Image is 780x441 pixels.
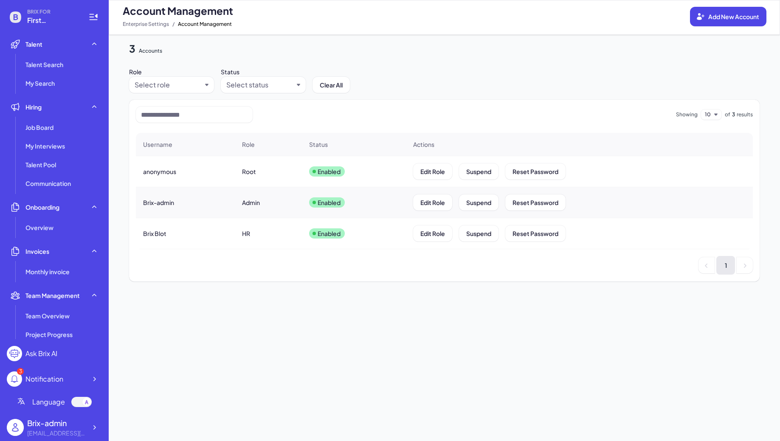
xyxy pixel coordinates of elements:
[139,48,162,54] span: Accounts
[413,163,452,180] button: Edit Role
[129,68,142,76] label: Role
[512,199,558,206] span: Reset Password
[27,417,87,429] div: Brix-admin
[25,123,54,132] span: Job Board
[676,111,698,118] span: Showing
[505,194,566,211] button: Reset Password
[32,397,65,407] span: Language
[27,15,78,25] span: First Intelligence
[716,256,735,275] li: page 1
[143,198,174,207] span: Brix-admin
[25,267,70,276] span: Monthly invoice
[420,230,445,237] span: Edit Role
[466,230,491,237] span: Suspend
[512,168,558,175] span: Reset Password
[27,8,78,15] span: BRIX FOR
[25,103,42,111] span: Hiring
[242,198,260,207] div: Admin
[737,257,753,273] li: Next
[320,81,343,89] span: Clear All
[123,4,233,17] span: Account Management
[135,80,170,90] div: Select role
[25,291,80,300] span: Team Management
[737,111,753,118] span: results
[25,203,59,211] span: Onboarding
[690,7,766,26] button: Add New Account
[226,80,293,90] button: Select status
[25,40,42,48] span: Talent
[226,80,268,90] div: Select status
[309,140,328,149] span: Status
[221,68,239,76] label: Status
[705,110,711,120] button: 10
[413,225,452,242] button: Edit Role
[25,179,71,188] span: Communication
[7,419,24,436] img: user_logo.png
[313,77,350,93] button: Clear All
[505,225,566,242] button: Reset Password
[178,19,232,29] span: Account Management
[732,111,735,118] span: 3
[413,140,434,149] span: Actions
[129,42,135,55] span: 3
[420,199,445,206] span: Edit Role
[25,247,49,256] span: Invoices
[25,79,55,87] span: My Search
[318,167,341,176] p: Enabled
[459,225,498,242] button: Suspend
[242,229,250,238] div: HR
[698,257,715,273] li: Previous
[459,194,498,211] button: Suspend
[459,163,498,180] button: Suspend
[143,167,176,176] span: anonymous
[17,368,24,375] div: 3
[25,223,54,232] span: Overview
[143,229,166,238] span: Brix Blot
[242,167,256,176] div: Root
[413,194,452,211] button: Edit Role
[512,230,558,237] span: Reset Password
[242,140,255,149] span: Role
[318,198,341,207] p: Enabled
[135,80,202,90] button: Select role
[420,168,445,175] span: Edit Role
[708,13,759,20] span: Add New Account
[466,168,491,175] span: Suspend
[25,374,63,384] div: Notification
[25,142,65,150] span: My Interviews
[25,348,57,359] div: Ask Brix AI
[25,330,73,339] span: Project Progress
[505,163,566,180] button: Reset Password
[172,19,175,29] span: /
[725,111,730,118] span: of
[25,160,56,169] span: Talent Pool
[466,199,491,206] span: Suspend
[318,229,341,238] p: Enabled
[25,60,63,69] span: Talent Search
[25,312,70,320] span: Team Overview
[27,429,87,438] div: flora@joinbrix.com
[143,140,172,149] span: Username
